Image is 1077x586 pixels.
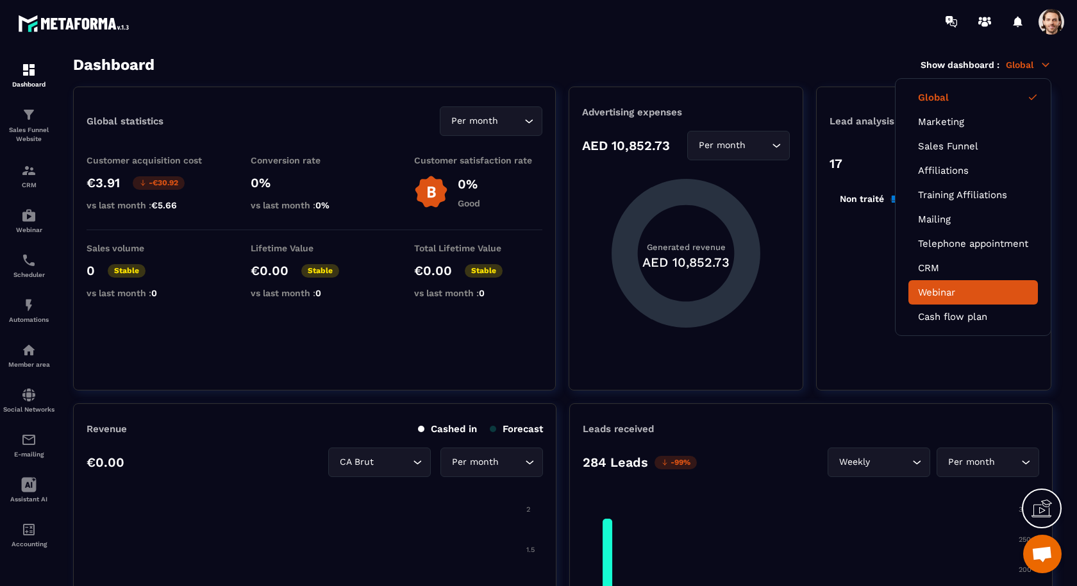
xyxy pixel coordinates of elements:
[414,263,452,278] p: €0.00
[687,131,790,160] div: Search for option
[251,288,379,298] p: vs last month :
[21,163,37,178] img: formation
[3,378,54,423] a: social-networksocial-networkSocial Networks
[3,540,54,548] p: Accounting
[3,451,54,458] p: E-mailing
[87,115,163,127] p: Global statistics
[490,423,543,435] p: Forecast
[3,243,54,288] a: schedulerschedulerScheduler
[918,262,1028,274] a: CRM
[583,423,654,435] p: Leads received
[337,455,376,469] span: CA Brut
[3,423,54,467] a: emailemailE-mailing
[458,198,480,208] p: Good
[921,60,999,70] p: Show dashboard :
[251,243,379,253] p: Lifetime Value
[21,522,37,537] img: accountant
[21,342,37,358] img: automations
[3,316,54,323] p: Automations
[21,297,37,313] img: automations
[328,448,431,477] div: Search for option
[1006,59,1051,71] p: Global
[87,175,120,190] p: €3.91
[526,505,530,514] tspan: 2
[414,288,542,298] p: vs last month :
[418,423,477,435] p: Cashed in
[3,512,54,557] a: accountantaccountantAccounting
[87,455,124,470] p: €0.00
[918,189,1028,201] a: Training Affiliations
[87,423,127,435] p: Revenue
[828,448,930,477] div: Search for option
[151,200,177,210] span: €5.66
[3,126,54,144] p: Sales Funnel Website
[251,200,379,210] p: vs last month :
[1023,535,1062,573] div: Ouvrir le chat
[3,496,54,503] p: Assistant AI
[251,155,379,165] p: Conversion rate
[1019,535,1031,544] tspan: 250
[440,448,543,477] div: Search for option
[87,263,95,278] p: 0
[918,165,1028,176] a: Affiliations
[449,455,501,469] span: Per month
[830,115,934,127] p: Lead analysis
[3,53,54,97] a: formationformationDashboard
[830,156,842,171] p: 17
[3,153,54,198] a: formationformationCRM
[458,176,480,192] p: 0%
[945,455,998,469] span: Per month
[479,288,485,298] span: 0
[836,455,872,469] span: Weekly
[73,56,154,74] h3: Dashboard
[3,361,54,368] p: Member area
[440,106,542,136] div: Search for option
[108,264,146,278] p: Stable
[251,263,288,278] p: €0.00
[21,107,37,122] img: formation
[526,546,535,554] tspan: 1.5
[87,288,215,298] p: vs last month :
[918,238,1028,249] a: Telephone appointment
[87,155,215,165] p: Customer acquisition cost
[937,448,1039,477] div: Search for option
[315,288,321,298] span: 0
[133,176,185,190] p: -€30.92
[21,62,37,78] img: formation
[3,181,54,188] p: CRM
[21,253,37,268] img: scheduler
[3,198,54,243] a: automationsautomationsWebinar
[21,432,37,448] img: email
[3,81,54,88] p: Dashboard
[376,455,410,469] input: Search for option
[3,288,54,333] a: automationsautomationsAutomations
[748,138,769,153] input: Search for option
[3,226,54,233] p: Webinar
[1019,565,1031,574] tspan: 200
[872,455,909,469] input: Search for option
[918,92,1028,103] a: Global
[501,114,521,128] input: Search for option
[918,213,1028,225] a: Mailing
[696,138,748,153] span: Per month
[315,200,330,210] span: 0%
[3,467,54,512] a: Assistant AI
[21,208,37,223] img: automations
[3,97,54,153] a: formationformationSales Funnel Website
[3,271,54,278] p: Scheduler
[18,12,133,35] img: logo
[918,140,1028,152] a: Sales Funnel
[414,243,542,253] p: Total Lifetime Value
[998,455,1018,469] input: Search for option
[840,194,884,204] tspan: Non traité
[3,406,54,413] p: Social Networks
[87,200,215,210] p: vs last month :
[583,455,648,470] p: 284 Leads
[251,175,379,190] p: 0%
[1019,505,1031,514] tspan: 300
[918,116,1028,128] a: Marketing
[414,155,542,165] p: Customer satisfaction rate
[465,264,503,278] p: Stable
[301,264,339,278] p: Stable
[21,387,37,403] img: social-network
